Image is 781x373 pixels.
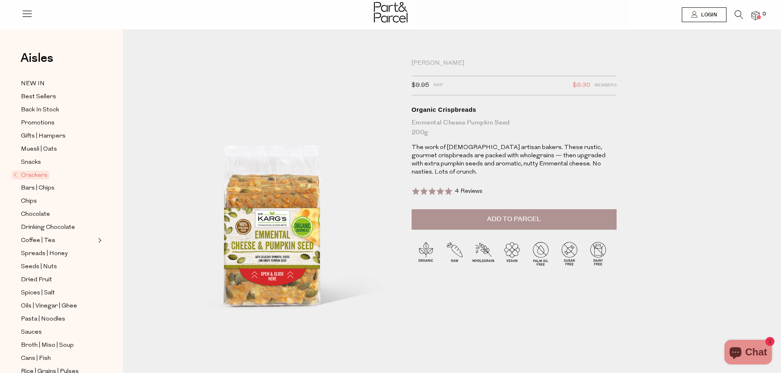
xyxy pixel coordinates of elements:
[21,340,96,350] a: Broth | Miso | Soup
[21,353,96,364] a: Cans | Fish
[148,62,399,359] img: Organic Crispbreads
[487,215,541,224] span: Add to Parcel
[11,171,50,179] span: Crackers
[412,239,440,268] img: P_P-ICONS-Live_Bec_V11_Organic.svg
[21,79,96,89] a: NEW IN
[699,11,717,18] span: Login
[21,145,57,154] span: Muesli | Oats
[584,239,613,268] img: P_P-ICONS-Live_Bec_V11_Dairy_Free.svg
[21,354,51,364] span: Cans | Fish
[412,209,617,230] button: Add to Parcel
[21,314,96,324] a: Pasta | Noodles
[21,183,96,193] a: Bars | Chips
[21,223,75,233] span: Drinking Chocolate
[21,288,55,298] span: Spices | Salt
[21,262,96,272] a: Seeds | Nuts
[21,262,57,272] span: Seeds | Nuts
[21,249,68,259] span: Spreads | Honey
[412,106,617,114] div: Organic Crispbreads
[21,144,96,154] a: Muesli | Oats
[21,236,55,246] span: Coffee | Tea
[21,158,41,167] span: Snacks
[21,197,37,206] span: Chips
[573,80,590,91] span: $9.30
[498,239,526,268] img: P_P-ICONS-Live_Bec_V11_Vegan.svg
[21,341,74,350] span: Broth | Miso | Soup
[440,239,469,268] img: P_P-ICONS-Live_Bec_V11_Raw.svg
[21,235,96,246] a: Coffee | Tea
[21,105,59,115] span: Back In Stock
[21,157,96,167] a: Snacks
[21,92,56,102] span: Best Sellers
[21,118,55,128] span: Promotions
[21,301,96,311] a: Oils | Vinegar | Ghee
[21,210,50,219] span: Chocolate
[21,196,96,206] a: Chips
[21,183,55,193] span: Bars | Chips
[412,80,429,91] span: $9.95
[21,301,77,311] span: Oils | Vinegar | Ghee
[21,209,96,219] a: Chocolate
[21,314,65,324] span: Pasta | Noodles
[21,222,96,233] a: Drinking Chocolate
[455,188,483,194] span: 4 Reviews
[21,105,96,115] a: Back In Stock
[751,11,760,20] a: 0
[21,131,66,141] span: Gifts | Hampers
[21,118,96,128] a: Promotions
[21,328,42,337] span: Sauces
[20,49,53,67] span: Aisles
[14,170,96,180] a: Crackers
[412,59,617,68] div: [PERSON_NAME]
[526,239,555,268] img: P_P-ICONS-Live_Bec_V11_Palm_Oil_Free.svg
[21,79,45,89] span: NEW IN
[761,11,768,18] span: 0
[21,275,96,285] a: Dried Fruit
[21,327,96,337] a: Sauces
[96,235,102,245] button: Expand/Collapse Coffee | Tea
[21,92,96,102] a: Best Sellers
[412,118,617,138] div: Emmental Cheese Pumpkin Seed 200g
[469,239,498,268] img: P_P-ICONS-Live_Bec_V11_Wholegrain.svg
[722,340,774,366] inbox-online-store-chat: Shopify online store chat
[433,80,443,91] span: RRP
[682,7,726,22] a: Login
[21,131,96,141] a: Gifts | Hampers
[21,288,96,298] a: Spices | Salt
[412,144,617,176] p: The work of [DEMOGRAPHIC_DATA] artisan bakers. These rustic, gourmet crispbreads are packed with ...
[555,239,584,268] img: P_P-ICONS-Live_Bec_V11_Sugar_Free.svg
[21,249,96,259] a: Spreads | Honey
[21,275,52,285] span: Dried Fruit
[594,80,617,91] span: Members
[374,2,408,23] img: Part&Parcel
[20,52,53,72] a: Aisles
